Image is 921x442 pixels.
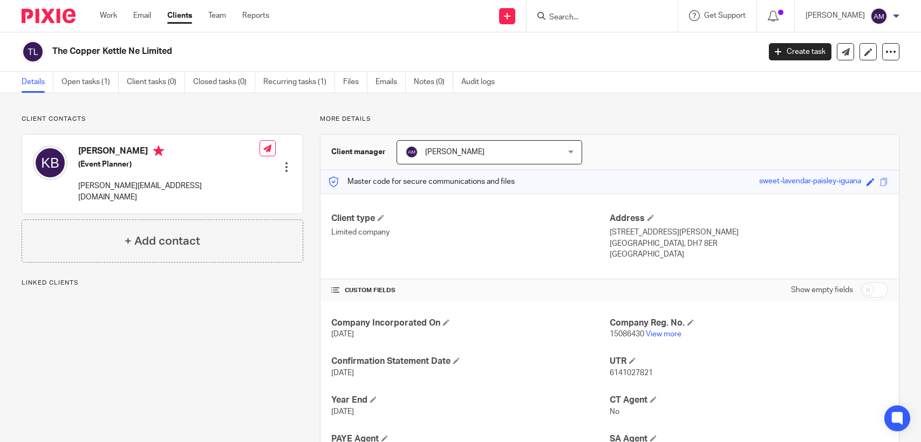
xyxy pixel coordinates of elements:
span: [DATE] [331,408,354,416]
p: Limited company [331,227,610,238]
a: Email [133,10,151,21]
h4: Company Incorporated On [331,317,610,329]
span: Get Support [704,12,746,19]
img: svg%3E [405,146,418,158]
h4: Address [610,213,888,224]
a: View more [646,330,681,338]
div: sweet-lavendar-paisley-iguana [759,176,861,188]
h2: The Copper Kettle Ne Limited [52,46,612,57]
p: [GEOGRAPHIC_DATA] [610,249,888,260]
h3: Client manager [331,147,386,157]
span: 15086430 [610,330,644,338]
i: Primary [153,146,164,156]
span: 6141027821 [610,369,653,377]
p: [STREET_ADDRESS][PERSON_NAME] [610,227,888,238]
a: Emails [376,72,406,93]
span: [DATE] [331,369,354,377]
img: svg%3E [22,40,44,63]
a: Clients [167,10,192,21]
a: Reports [242,10,269,21]
a: Team [208,10,226,21]
img: svg%3E [33,146,67,180]
h4: [PERSON_NAME] [78,146,260,159]
img: svg%3E [870,8,888,25]
input: Search [548,13,645,23]
a: Client tasks (0) [127,72,185,93]
h4: CUSTOM FIELDS [331,286,610,295]
label: Show empty fields [791,285,853,295]
p: Linked clients [22,279,303,287]
a: Create task [769,43,831,60]
p: More details [320,115,899,123]
h4: CT Agent [610,395,888,406]
h5: (Event Planner) [78,159,260,170]
p: [PERSON_NAME][EMAIL_ADDRESS][DOMAIN_NAME] [78,181,260,203]
h4: Year End [331,395,610,406]
a: Open tasks (1) [62,72,119,93]
a: Closed tasks (0) [193,72,255,93]
h4: + Add contact [125,233,200,250]
a: Audit logs [461,72,503,93]
a: Files [343,72,367,93]
p: [PERSON_NAME] [806,10,865,21]
h4: Client type [331,213,610,224]
a: Work [100,10,117,21]
img: Pixie [22,9,76,23]
a: Recurring tasks (1) [263,72,335,93]
h4: Company Reg. No. [610,317,888,329]
p: Master code for secure communications and files [329,176,515,187]
a: Details [22,72,53,93]
p: [GEOGRAPHIC_DATA], DH7 8ER [610,238,888,249]
a: Notes (0) [414,72,453,93]
span: No [610,408,619,416]
h4: UTR [610,356,888,367]
span: [PERSON_NAME] [425,148,485,156]
h4: Confirmation Statement Date [331,356,610,367]
span: [DATE] [331,330,354,338]
p: Client contacts [22,115,303,123]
